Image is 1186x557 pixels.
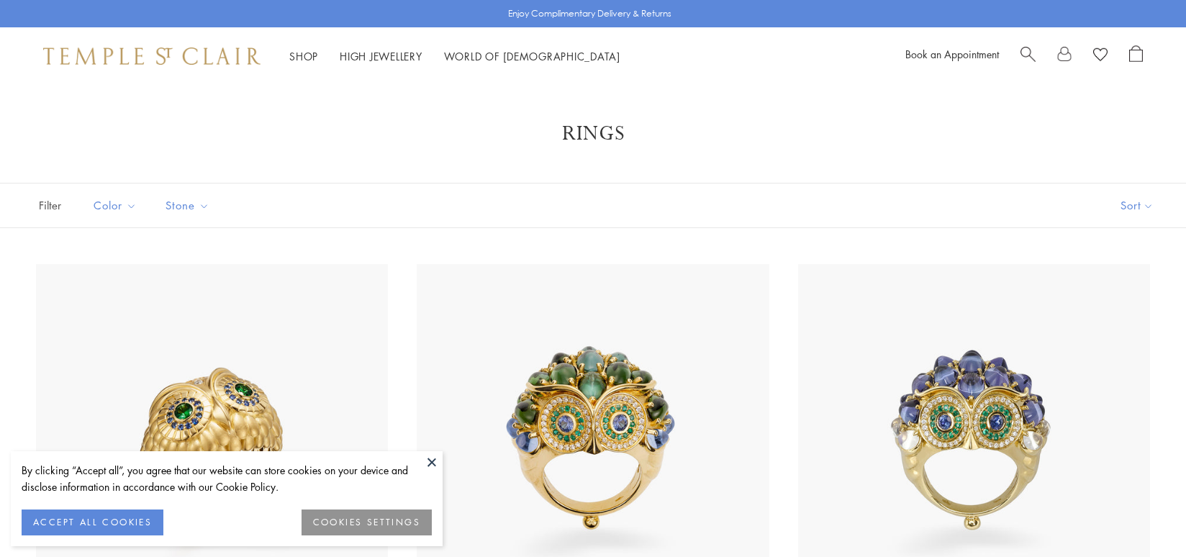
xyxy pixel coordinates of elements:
a: Open Shopping Bag [1129,45,1143,67]
button: Show sort by [1088,184,1186,227]
iframe: Gorgias live chat messenger [1114,489,1172,543]
span: Color [86,196,148,214]
button: COOKIES SETTINGS [302,510,432,535]
img: Temple St. Clair [43,47,261,65]
a: ShopShop [289,49,318,63]
nav: Main navigation [289,47,620,65]
a: View Wishlist [1093,45,1108,67]
a: High JewelleryHigh Jewellery [340,49,422,63]
div: By clicking “Accept all”, you agree that our website can store cookies on your device and disclos... [22,462,432,495]
a: World of [DEMOGRAPHIC_DATA]World of [DEMOGRAPHIC_DATA] [444,49,620,63]
button: Color [83,189,148,222]
button: ACCEPT ALL COOKIES [22,510,163,535]
h1: Rings [58,121,1128,147]
a: Book an Appointment [905,47,999,61]
span: Stone [158,196,220,214]
p: Enjoy Complimentary Delivery & Returns [508,6,671,21]
button: Stone [155,189,220,222]
a: Search [1020,45,1036,67]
